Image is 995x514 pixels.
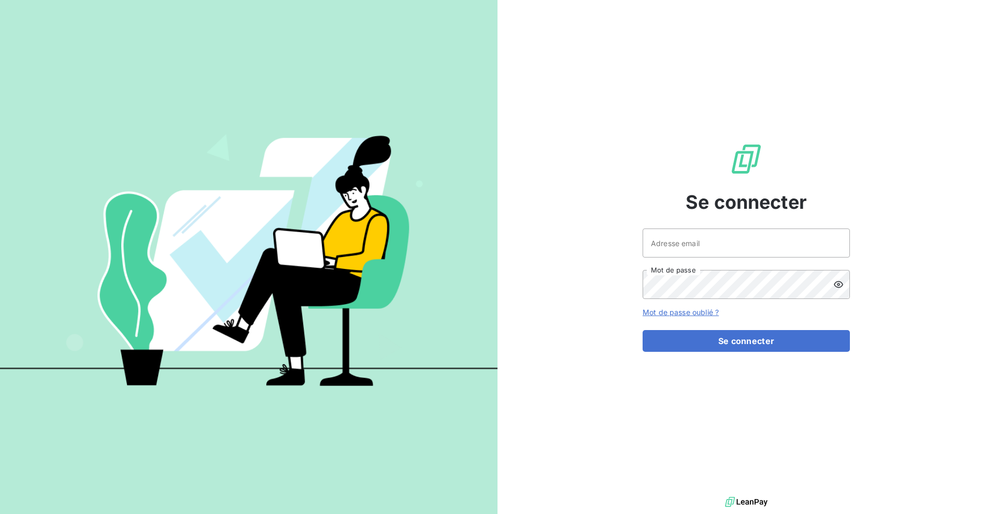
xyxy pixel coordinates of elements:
span: Se connecter [686,188,807,216]
img: Logo LeanPay [730,142,763,176]
input: placeholder [643,229,850,258]
img: logo [725,494,767,510]
button: Se connecter [643,330,850,352]
a: Mot de passe oublié ? [643,308,719,317]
